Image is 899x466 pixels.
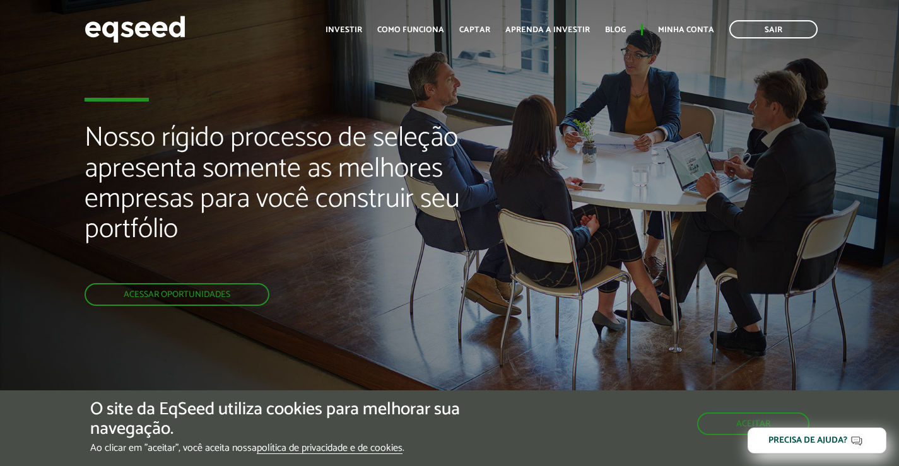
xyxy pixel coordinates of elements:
[505,26,590,34] a: Aprenda a investir
[85,13,185,46] img: EqSeed
[658,26,714,34] a: Minha conta
[459,26,490,34] a: Captar
[605,26,626,34] a: Blog
[90,400,522,439] h5: O site da EqSeed utiliza cookies para melhorar sua navegação.
[697,412,809,435] button: Aceitar
[85,283,269,306] a: Acessar oportunidades
[729,20,818,38] a: Sair
[85,123,515,283] h2: Nosso rígido processo de seleção apresenta somente as melhores empresas para você construir seu p...
[257,443,402,454] a: política de privacidade e de cookies
[326,26,362,34] a: Investir
[377,26,444,34] a: Como funciona
[90,442,522,454] p: Ao clicar em "aceitar", você aceita nossa .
